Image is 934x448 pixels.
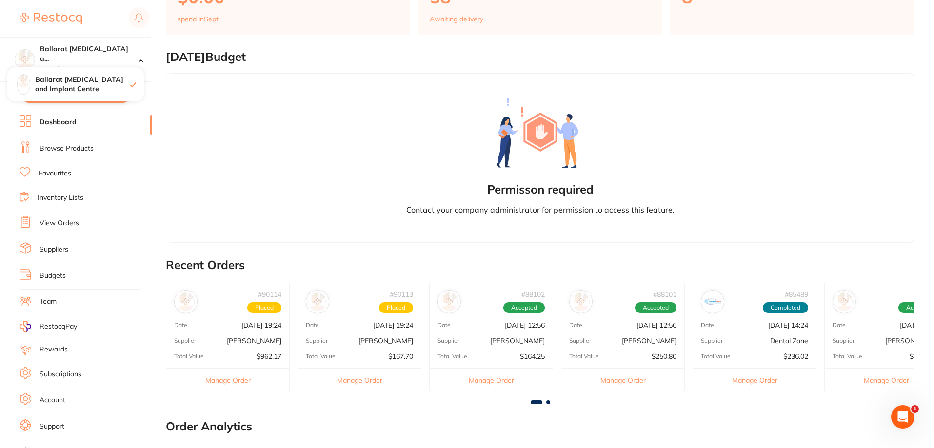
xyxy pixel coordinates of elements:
[40,65,139,75] p: Switch account
[40,271,66,281] a: Budgets
[406,204,675,215] p: Contact your company administrator for permission to access this feature.
[306,322,319,329] p: Date
[20,13,82,24] img: Restocq Logo
[430,368,553,392] button: Manage Order
[40,117,77,127] a: Dashboard
[487,183,594,196] h2: Permisson required
[241,321,281,329] p: [DATE] 19:24
[40,297,57,307] a: Team
[40,345,68,354] a: Rewards
[15,50,35,69] img: Ballarat Wisdom Tooth and Implant Centre
[701,322,714,329] p: Date
[166,258,914,272] h2: Recent Orders
[569,337,591,344] p: Supplier
[258,291,281,298] p: # 90114
[227,337,281,345] p: [PERSON_NAME]
[437,337,459,344] p: Supplier
[703,292,722,311] img: Dental Zone
[40,245,68,254] a: Suppliers
[891,405,914,429] iframe: Intercom live chat
[40,370,81,379] a: Subscriptions
[701,337,723,344] p: Supplier
[308,292,327,311] img: Henry Schein Halas
[561,368,684,392] button: Manage Order
[379,302,413,313] span: Placed
[911,405,919,413] span: 1
[373,321,413,329] p: [DATE] 19:24
[298,368,421,392] button: Manage Order
[833,353,862,360] p: Total Value
[166,50,914,64] h2: [DATE] Budget
[174,322,187,329] p: Date
[437,322,451,329] p: Date
[40,395,65,405] a: Account
[20,7,82,30] a: Restocq Logo
[635,302,676,313] span: Accepted
[358,337,413,345] p: [PERSON_NAME]
[505,321,545,329] p: [DATE] 12:56
[40,218,79,228] a: View Orders
[390,291,413,298] p: # 90113
[763,302,808,313] span: Completed
[701,353,731,360] p: Total Value
[636,321,676,329] p: [DATE] 12:56
[174,353,204,360] p: Total Value
[440,292,458,311] img: Adam Dental
[20,321,77,332] a: RestocqPay
[257,352,281,360] p: $962.17
[39,169,71,178] a: Favourites
[40,322,77,331] span: RestocqPay
[178,15,219,23] p: spend in Sept
[569,322,582,329] p: Date
[653,291,676,298] p: # 88101
[770,337,808,345] p: Dental Zone
[503,302,545,313] span: Accepted
[693,368,816,392] button: Manage Order
[40,422,64,431] a: Support
[166,368,289,392] button: Manage Order
[572,292,590,311] img: Henry Schein Halas
[388,352,413,360] p: $167.70
[174,337,196,344] p: Supplier
[177,292,195,311] img: Adam Dental
[833,322,846,329] p: Date
[306,353,336,360] p: Total Value
[247,302,281,313] span: Placed
[652,352,676,360] p: $250.80
[166,420,914,433] h2: Order Analytics
[783,352,808,360] p: $236.02
[833,337,855,344] p: Supplier
[785,291,808,298] p: # 85489
[835,292,854,311] img: Henry Schein Halas
[40,44,139,63] h4: Ballarat Wisdom Tooth and Implant Centre
[38,193,83,203] a: Inventory Lists
[306,337,328,344] p: Supplier
[18,75,30,87] img: Ballarat Wisdom Tooth and Implant Centre
[768,321,808,329] p: [DATE] 14:24
[520,352,545,360] p: $164.25
[430,15,483,23] p: Awaiting delivery
[521,291,545,298] p: # 88102
[35,75,130,94] h4: Ballarat [MEDICAL_DATA] and Implant Centre
[437,353,467,360] p: Total Value
[20,321,31,332] img: RestocqPay
[490,337,545,345] p: [PERSON_NAME]
[40,144,94,154] a: Browse Products
[569,353,599,360] p: Total Value
[622,337,676,345] p: [PERSON_NAME]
